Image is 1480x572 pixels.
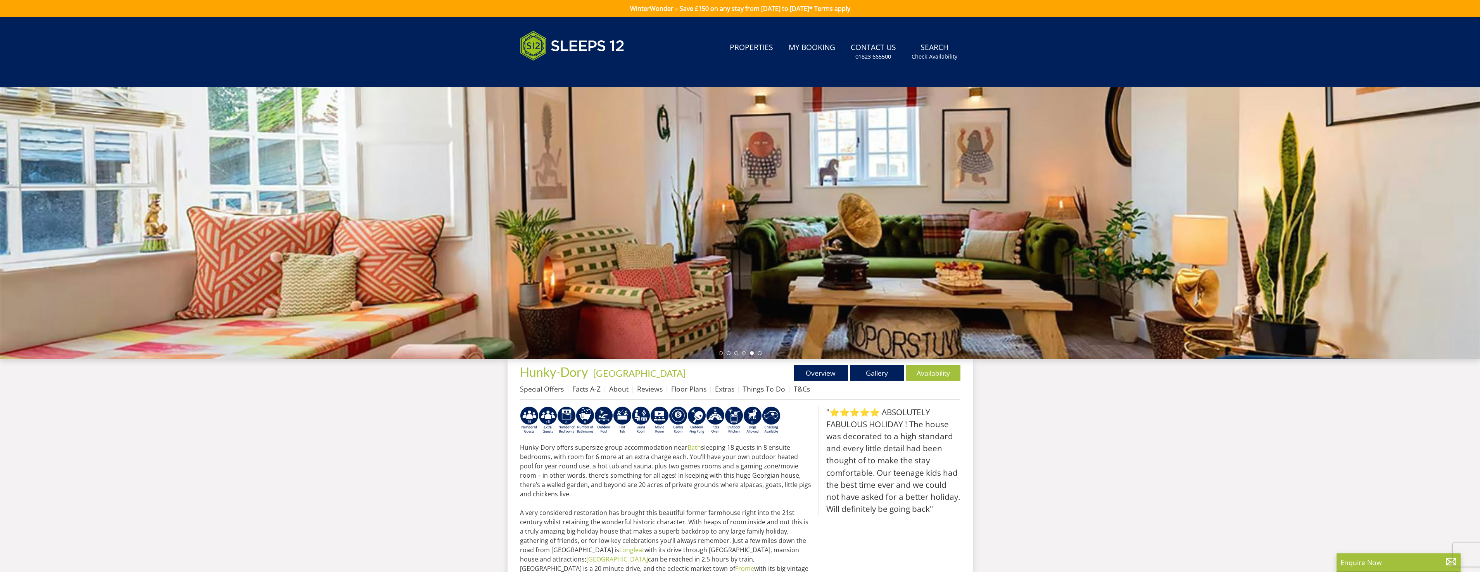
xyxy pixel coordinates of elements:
img: AD_4nXdrZMsjcYNLGsKuA84hRzvIbesVCpXJ0qqnwZoX5ch9Zjv73tWe4fnFRs2gJ9dSiUubhZXckSJX_mqrZBmYExREIfryF... [669,406,687,434]
img: AD_4nXcnT2OPG21WxYUhsl9q61n1KejP7Pk9ESVM9x9VetD-X_UXXoxAKaMRZGYNcSGiAsmGyKm0QlThER1osyFXNLmuYOVBV... [762,406,781,434]
img: AD_4nXcMx2CE34V8zJUSEa4yj9Pppk-n32tBXeIdXm2A2oX1xZoj8zz1pCuMiQujsiKLZDhbHnQsaZvA37aEfuFKITYDwIrZv... [650,406,669,434]
img: AD_4nXfrjz9mP7-oMbM0CKOE2aHnkSysLtdANdZjy9Fnpg6B5lFXNZs7WxfHFeUdbhphP0pxfqqcKAzA6XCzOksDIrggG_9yu... [520,406,539,434]
blockquote: "⭐⭐⭐⭐⭐ ABSOLUTELY FABULOUS HOLIDAY ! The house was decorated to a high standard and every little ... [818,406,960,515]
img: AD_4nXdjbGEeivCGLLmyT_JEP7bTfXsjgyLfnLszUAQeQ4RcokDYHVBt5R8-zTDbAVICNoGv1Dwc3nsbUb1qR6CAkrbZUeZBN... [632,406,650,434]
a: Overview [794,365,848,381]
img: AD_4nXdPSBEaVp0EOHgjd_SfoFIrFHWGUlnM1gBGEyPIIFTzO7ltJfOAwWr99H07jkNDymzSoP9drf0yfO4PGVIPQURrO1qZm... [594,406,613,434]
a: [GEOGRAPHIC_DATA] [593,367,686,379]
img: Sleeps 12 [520,26,625,65]
a: Special Offers [520,384,564,393]
a: Floor Plans [671,384,706,393]
span: Hunky-Dory [520,364,588,380]
a: Hunky-Dory [520,364,590,380]
a: Availability [906,365,960,381]
a: Reviews [637,384,663,393]
a: Gallery [850,365,904,381]
a: SearchCheck Availability [908,39,960,64]
small: Check Availability [912,53,957,61]
span: - [590,367,686,379]
a: Facts A-Z [572,384,601,393]
a: Extras [715,384,734,393]
a: My Booking [786,39,838,57]
img: AD_4nXcpX5uDwed6-YChlrI2BYOgXwgg3aqYHOhRm0XfZB-YtQW2NrmeCr45vGAfVKUq4uWnc59ZmEsEzoF5o39EWARlT1ewO... [613,406,632,434]
img: AD_4nXedYSikxxHOHvwVe1zj-uvhWiDuegjd4HYl2n2bWxGQmKrAZgnJMrbhh58_oki_pZTOANg4PdWvhHYhVneqXfw7gvoLH... [687,406,706,434]
img: AD_4nXfTH09p_77QXgSCMRwRHt9uPNW8Va4Uit02IXPabNXDWzciDdevrPBrTCLz6v3P7E_ej9ytiKnaxPMKY2ysUWAwIMchf... [725,406,743,434]
img: AD_4nXcLqu7mHUlbleRlt8iu7kfgD4c5vuY3as6GS2DgJT-pw8nhcZXGoB4_W80monpGRtkoSxUHjxYl0H8gUZYdyx3eTSZ87... [706,406,725,434]
a: [GEOGRAPHIC_DATA] [586,555,648,563]
iframe: Customer reviews powered by Trustpilot [516,70,598,76]
a: Things To Do [743,384,785,393]
a: T&Cs [794,384,810,393]
a: Longleat [619,546,644,554]
a: Properties [727,39,776,57]
a: Contact Us01823 665500 [848,39,899,64]
a: About [609,384,629,393]
p: Enquire Now [1340,557,1457,567]
img: AD_4nXdDsAEOsbB9lXVrxVfY2IQYeHBfnUx_CaUFRBzfuaO8RNyyXxlH2Wf_qPn39V6gbunYCn1ooRbZ7oinqrctKIqpCrBIv... [557,406,576,434]
a: Bath [687,443,701,452]
img: AD_4nXfEea9fjsBZaYM4FQkOmSL2mp7prwrKUMtvyDVH04DEZZ-fQK5N-KFpYD8-mF-DZQItcvVNpXuH_8ZZ4uNBQemi_VHZz... [576,406,594,434]
img: AD_4nXe7_8LrJK20fD9VNWAdfykBvHkWcczWBt5QOadXbvIwJqtaRaRf-iI0SeDpMmH1MdC9T1Vy22FMXzzjMAvSuTB5cJ7z5... [743,406,762,434]
small: 01823 665500 [855,53,891,61]
img: AD_4nXeiHq2YoJhM5dILVd3_ED2fQJS8vSrwXgfXPplZADZwOSvnEx_k2sg58zluxz5puNttbVnYBQXx5jLpAutdfpE8fuHh-... [539,406,557,434]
